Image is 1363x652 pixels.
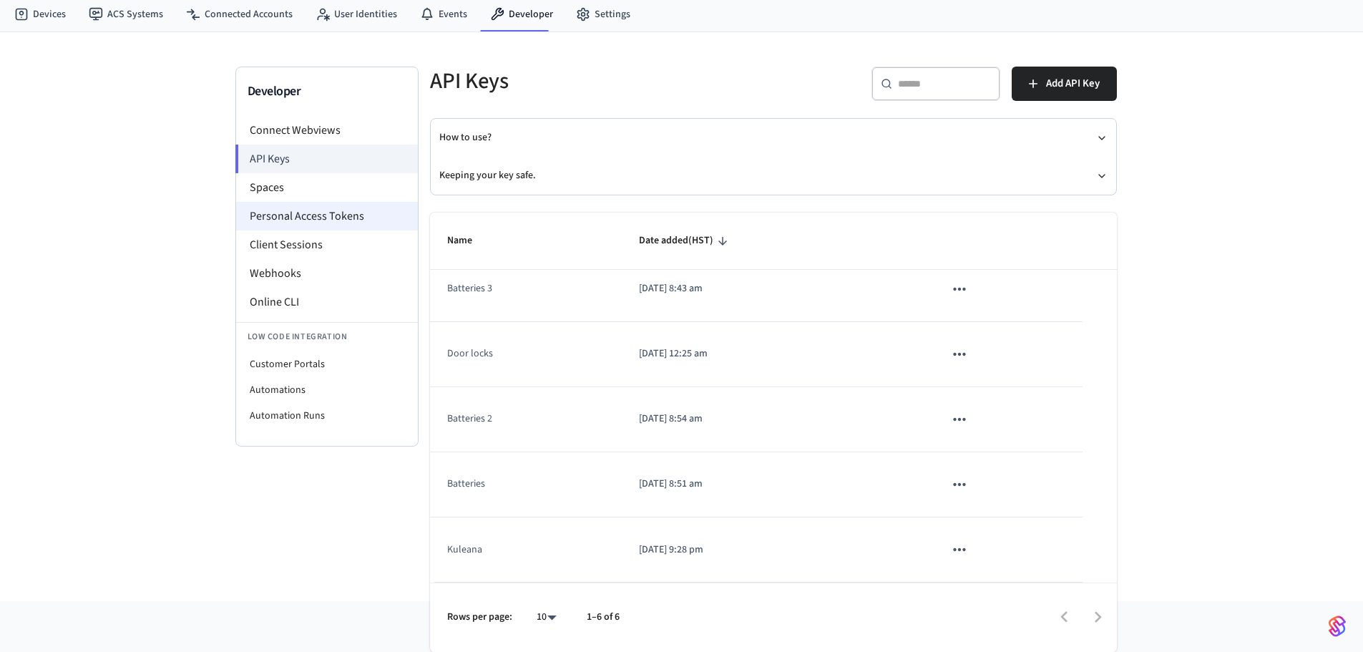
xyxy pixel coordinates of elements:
td: Batteries 3 [430,257,622,322]
p: [DATE] 9:28 pm [639,542,910,558]
h5: API Keys [430,67,765,96]
p: 1–6 of 6 [587,610,620,625]
span: Name [447,230,491,252]
td: Kuleana [430,517,622,583]
td: Door locks [430,322,622,387]
li: Customer Portals [236,351,418,377]
img: SeamLogoGradient.69752ec5.svg [1329,615,1346,638]
table: sticky table [430,134,1117,583]
li: Spaces [236,173,418,202]
p: [DATE] 8:51 am [639,477,910,492]
a: Connected Accounts [175,1,304,27]
a: ACS Systems [77,1,175,27]
span: Date added(HST) [639,230,732,252]
li: Online CLI [236,288,418,316]
li: Client Sessions [236,230,418,259]
p: [DATE] 12:25 am [639,346,910,361]
a: User Identities [304,1,409,27]
span: Add API Key [1046,74,1100,93]
li: Connect Webviews [236,116,418,145]
a: Events [409,1,479,27]
button: How to use? [439,119,1108,157]
div: 10 [529,607,564,628]
a: Settings [565,1,642,27]
button: Keeping your key safe. [439,157,1108,195]
li: Automations [236,377,418,403]
li: Personal Access Tokens [236,202,418,230]
p: Rows per page: [447,610,512,625]
button: Add API Key [1012,67,1117,101]
a: Devices [3,1,77,27]
p: [DATE] 8:43 am [639,281,910,296]
td: Batteries [430,452,622,517]
td: Batteries 2 [430,387,622,452]
li: Webhooks [236,259,418,288]
li: Low Code Integration [236,322,418,351]
li: Automation Runs [236,403,418,429]
a: Developer [479,1,565,27]
li: API Keys [235,145,418,173]
h3: Developer [248,82,406,102]
p: [DATE] 8:54 am [639,412,910,427]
